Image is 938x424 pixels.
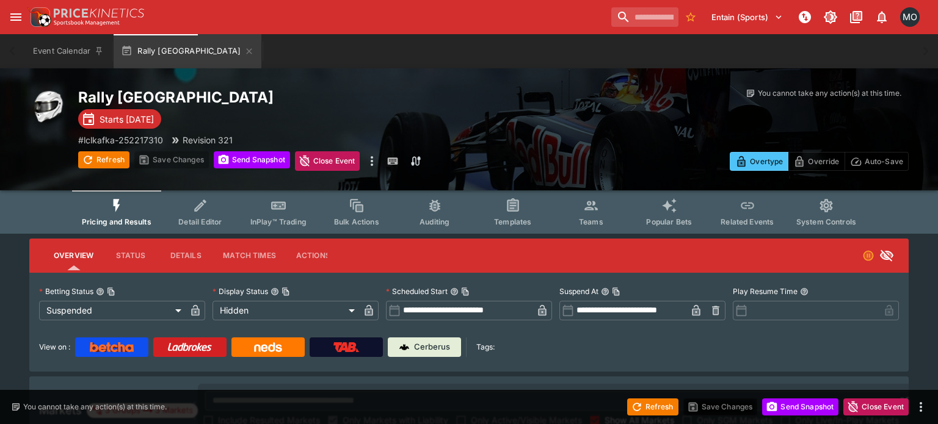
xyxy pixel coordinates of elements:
label: View on : [39,337,70,357]
img: PriceKinetics Logo [27,5,51,29]
button: more [365,151,379,171]
span: Bulk Actions [334,217,379,226]
img: TabNZ [333,342,359,352]
img: Betcha [90,342,134,352]
span: System Controls [796,217,856,226]
button: Betting StatusCopy To Clipboard [96,287,104,296]
button: Status [103,241,158,270]
a: Cerberus [388,337,461,357]
button: open drawer [5,6,27,28]
span: Auditing [420,217,449,226]
img: Sportsbook Management [54,20,120,26]
span: Detail Editor [178,217,222,226]
p: Copy To Clipboard [78,134,163,146]
button: Send Snapshot [214,151,290,168]
img: Ladbrokes [167,342,212,352]
button: Notifications [871,6,893,28]
button: Refresh [627,398,678,415]
button: Event Calendar [26,34,111,68]
button: No Bookmarks [681,7,700,27]
div: Start From [730,152,909,171]
button: Actions [286,241,341,270]
p: You cannot take any action(s) at this time. [758,88,901,99]
button: Matt Oliver [896,4,923,31]
button: Auto-Save [845,152,909,171]
button: Toggle light/dark mode [820,6,842,28]
p: Overtype [750,155,783,168]
p: Play Resume Time [733,286,798,296]
label: Tags: [476,337,495,357]
button: Copy To Clipboard [612,287,620,296]
h2: Copy To Clipboard [78,88,493,107]
p: Display Status [213,286,268,296]
button: Overtype [730,152,788,171]
span: Related Events [721,217,774,226]
span: Teams [579,217,603,226]
button: Match Times [213,241,286,270]
button: Copy To Clipboard [282,287,290,296]
button: Close Event [295,151,360,171]
button: Refresh [78,151,129,168]
p: Starts [DATE] [100,113,154,126]
div: Event type filters [72,190,866,234]
div: Suspended [39,301,186,320]
button: Suspend AtCopy To Clipboard [601,287,609,296]
span: InPlay™ Trading [250,217,307,226]
p: Betting Status [39,286,93,296]
span: Popular Bets [646,217,692,226]
button: NOT Connected to PK [794,6,816,28]
img: Neds [254,342,282,352]
svg: Suspended [862,250,874,262]
svg: Hidden [879,248,894,263]
button: more [914,400,928,414]
p: You cannot take any action(s) at this time. [23,401,167,412]
p: Override [808,155,839,168]
button: Copy To Clipboard [107,287,115,296]
p: Cerberus [414,341,450,353]
button: Copy To Clipboard [461,287,470,296]
button: Display StatusCopy To Clipboard [271,287,279,296]
button: Play Resume Time [800,287,809,296]
input: search [611,7,678,27]
button: Send Snapshot [762,398,838,415]
button: Details [158,241,213,270]
span: Templates [494,217,531,226]
button: Overview [44,241,103,270]
p: Scheduled Start [386,286,448,296]
img: PriceKinetics [54,9,144,18]
img: Cerberus [399,342,409,352]
button: Documentation [845,6,867,28]
button: Rally [GEOGRAPHIC_DATA] [114,34,261,68]
button: Select Tenant [704,7,790,27]
button: Override [788,152,845,171]
div: Hidden [213,301,359,320]
div: Matt Oliver [900,7,920,27]
p: Auto-Save [865,155,903,168]
button: Close Event [843,398,909,415]
p: Suspend At [559,286,598,296]
img: motorracing.png [29,88,68,127]
button: Scheduled StartCopy To Clipboard [450,287,459,296]
p: Revision 321 [183,134,233,146]
span: Pricing and Results [82,217,151,226]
